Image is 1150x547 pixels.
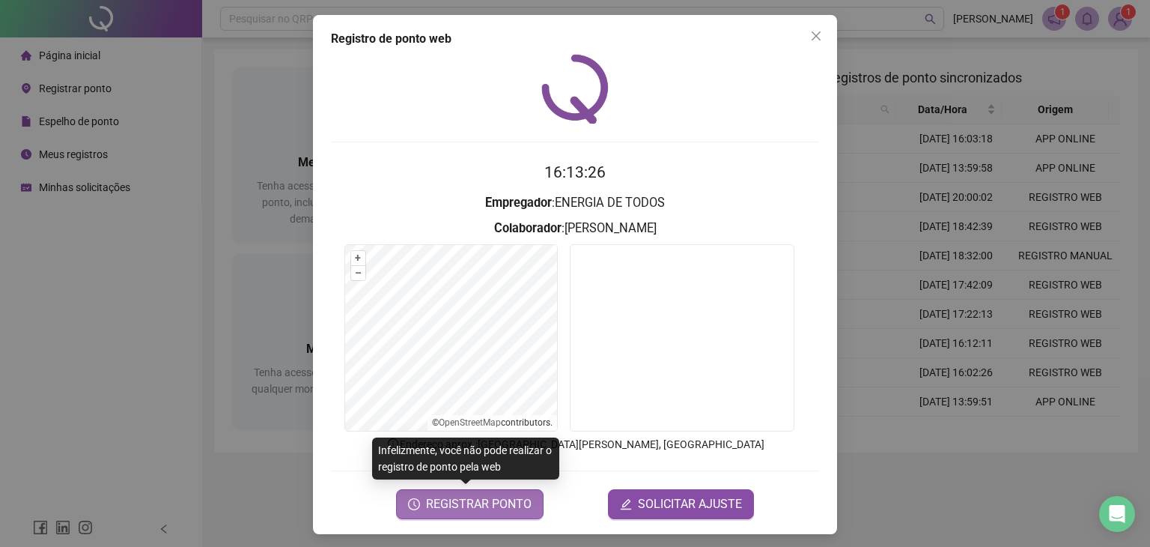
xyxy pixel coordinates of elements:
[620,498,632,510] span: edit
[331,436,819,453] p: Endereço aprox. : [GEOGRAPHIC_DATA][PERSON_NAME], [GEOGRAPHIC_DATA]
[608,489,754,519] button: editSOLICITAR AJUSTE
[439,417,501,428] a: OpenStreetMap
[372,438,559,480] div: Infelizmente, você não pode realizar o registro de ponto pela web
[810,30,822,42] span: close
[494,221,562,235] strong: Colaborador
[804,24,828,48] button: Close
[1099,496,1135,532] div: Open Intercom Messenger
[638,495,742,513] span: SOLICITAR AJUSTE
[432,417,553,428] li: © contributors.
[331,193,819,213] h3: : ENERGIA DE TODOS
[408,498,420,510] span: clock-circle
[396,489,544,519] button: REGISTRAR PONTO
[331,30,819,48] div: Registro de ponto web
[331,219,819,238] h3: : [PERSON_NAME]
[485,196,552,210] strong: Empregador
[426,495,532,513] span: REGISTRAR PONTO
[351,266,365,280] button: –
[544,163,606,181] time: 16:13:26
[351,251,365,265] button: +
[541,54,609,124] img: QRPoint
